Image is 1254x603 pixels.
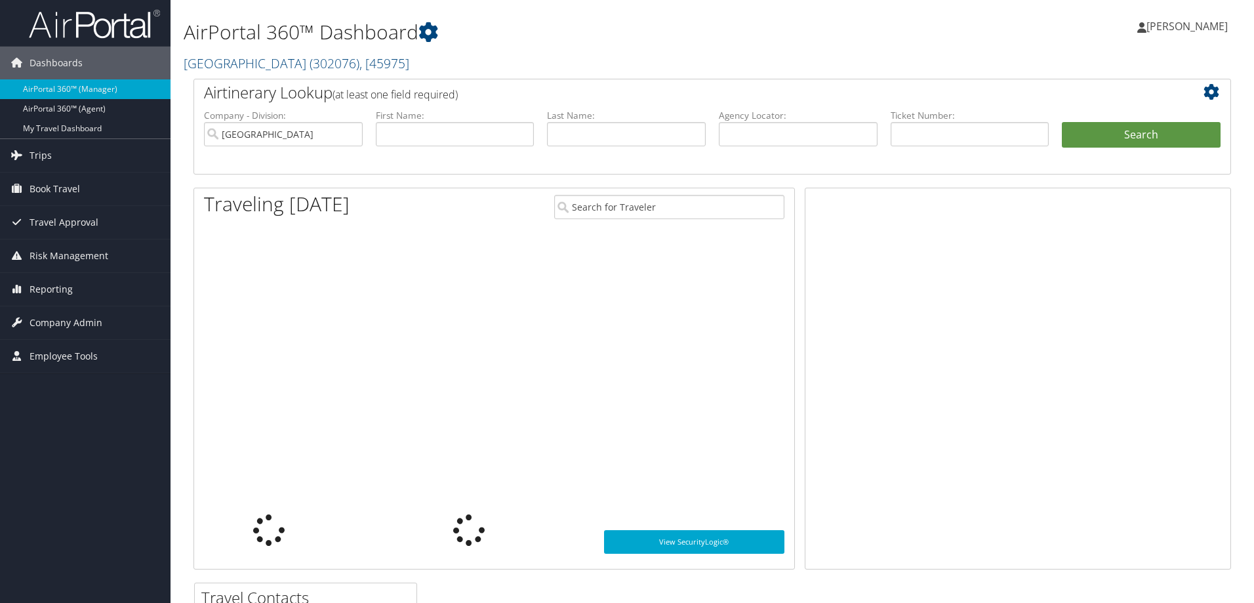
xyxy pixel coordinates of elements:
[29,9,160,39] img: airportal-logo.png
[547,109,706,122] label: Last Name:
[310,54,359,72] span: ( 302076 )
[184,18,889,46] h1: AirPortal 360™ Dashboard
[204,190,350,218] h1: Traveling [DATE]
[204,109,363,122] label: Company - Division:
[891,109,1049,122] label: Ticket Number:
[554,195,784,219] input: Search for Traveler
[30,139,52,172] span: Trips
[30,239,108,272] span: Risk Management
[1137,7,1241,46] a: [PERSON_NAME]
[30,340,98,373] span: Employee Tools
[333,87,458,102] span: (at least one field required)
[30,206,98,239] span: Travel Approval
[1146,19,1228,33] span: [PERSON_NAME]
[30,273,73,306] span: Reporting
[376,109,535,122] label: First Name:
[30,306,102,339] span: Company Admin
[359,54,409,72] span: , [ 45975 ]
[30,47,83,79] span: Dashboards
[1062,122,1221,148] button: Search
[604,530,784,554] a: View SecurityLogic®
[184,54,409,72] a: [GEOGRAPHIC_DATA]
[204,81,1134,104] h2: Airtinerary Lookup
[719,109,878,122] label: Agency Locator:
[30,173,80,205] span: Book Travel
